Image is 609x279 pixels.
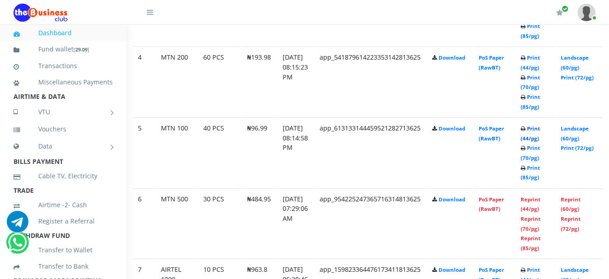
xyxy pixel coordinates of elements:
[14,23,113,43] a: Dashboard
[521,23,540,39] a: Print (85/pg)
[521,125,540,142] a: Print (44/pg)
[14,211,113,232] a: Register a Referral
[314,46,426,116] td: app_541879614223353142813625
[314,117,426,187] td: app_613133144459521282713625
[439,266,465,273] a: Download
[75,46,87,53] b: 29.09
[198,46,241,116] td: 60 PCS
[14,4,68,22] img: Logo
[277,188,313,258] td: [DATE] 07:29:06 AM
[521,235,540,251] a: Reprint (85/pg)
[556,9,563,16] i: Renew/Upgrade Subscription
[521,144,540,161] a: Print (70/pg)
[561,215,581,232] a: Reprint (72/pg)
[14,256,113,277] a: Transfer to Bank
[479,54,504,71] a: PoS Paper (RawBT)
[521,215,540,232] a: Reprint (70/pg)
[133,117,155,187] td: 5
[561,196,581,213] a: Reprint (60/pg)
[156,117,197,187] td: MTN 100
[242,46,276,116] td: ₦193.98
[521,74,540,91] a: Print (70/pg)
[198,117,241,187] td: 40 PCS
[14,135,113,158] a: Data
[14,101,113,123] a: VTU
[14,56,113,76] a: Transactions
[156,46,197,116] td: MTN 200
[561,74,594,81] a: Print (72/pg)
[242,188,276,258] td: ₦484.95
[133,46,155,116] td: 4
[14,119,113,139] a: Vouchers
[439,196,465,203] a: Download
[479,196,504,213] a: PoS Paper (RawBT)
[133,188,155,258] td: 6
[14,72,113,93] a: Miscellaneous Payments
[277,117,313,187] td: [DATE] 08:14:58 PM
[562,5,568,12] span: Renew/Upgrade Subscription
[561,144,594,151] a: Print (72/pg)
[577,4,595,21] img: User
[14,39,113,60] a: Fund wallet[29.09]
[561,54,589,71] a: Landscape (60/pg)
[439,54,465,61] a: Download
[7,218,28,232] a: Chat for support
[242,117,276,187] td: ₦96.99
[277,46,313,116] td: [DATE] 08:15:23 PM
[479,125,504,142] a: PoS Paper (RawBT)
[156,188,197,258] td: MTN 500
[521,93,540,110] a: Print (85/pg)
[73,46,89,53] small: [ ]
[8,238,27,253] a: Chat for support
[14,166,113,186] a: Cable TV, Electricity
[521,54,540,71] a: Print (44/pg)
[561,125,589,142] a: Landscape (60/pg)
[521,164,540,181] a: Print (85/pg)
[14,240,113,260] a: Transfer to Wallet
[14,195,113,215] a: Airtime -2- Cash
[314,188,426,258] td: app_954225247365716314813625
[521,196,540,213] a: Reprint (44/pg)
[439,125,465,132] a: Download
[198,188,241,258] td: 30 PCS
